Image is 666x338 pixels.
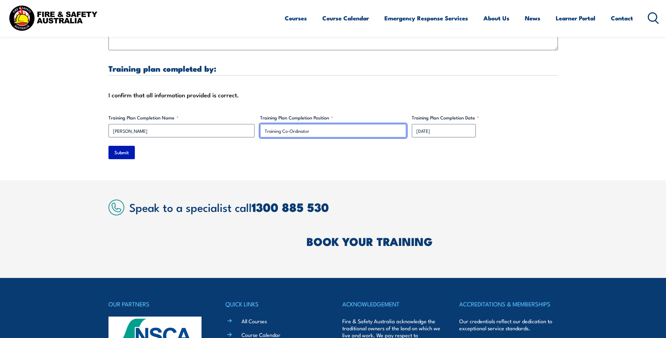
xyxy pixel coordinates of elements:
[483,9,509,27] a: About Us
[108,299,207,309] h4: OUR PARTNERS
[108,64,558,72] h3: Training plan completed by:
[556,9,595,27] a: Learner Portal
[384,9,468,27] a: Emergency Response Services
[252,197,329,216] a: 1300 885 530
[225,299,324,309] h4: QUICK LINKS
[611,9,633,27] a: Contact
[108,114,255,121] label: Training Plan Completion Name
[525,9,540,27] a: News
[459,318,558,332] p: Our credentials reflect our dedication to exceptional service standards.
[108,90,558,100] div: I confirm that all information provided is correct.
[459,299,558,309] h4: ACCREDITATIONS & MEMBERSHIPS
[412,114,558,121] label: Training Plan Completion Date
[322,9,369,27] a: Course Calendar
[242,317,267,325] a: All Courses
[129,201,558,213] h2: Speak to a specialist call
[412,124,476,137] input: dd/mm/yyyy
[306,236,558,246] h2: BOOK YOUR TRAINING
[108,146,135,159] input: Submit
[285,9,307,27] a: Courses
[260,114,406,121] label: Training Plan Completion Position
[342,299,441,309] h4: ACKNOWLEDGEMENT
